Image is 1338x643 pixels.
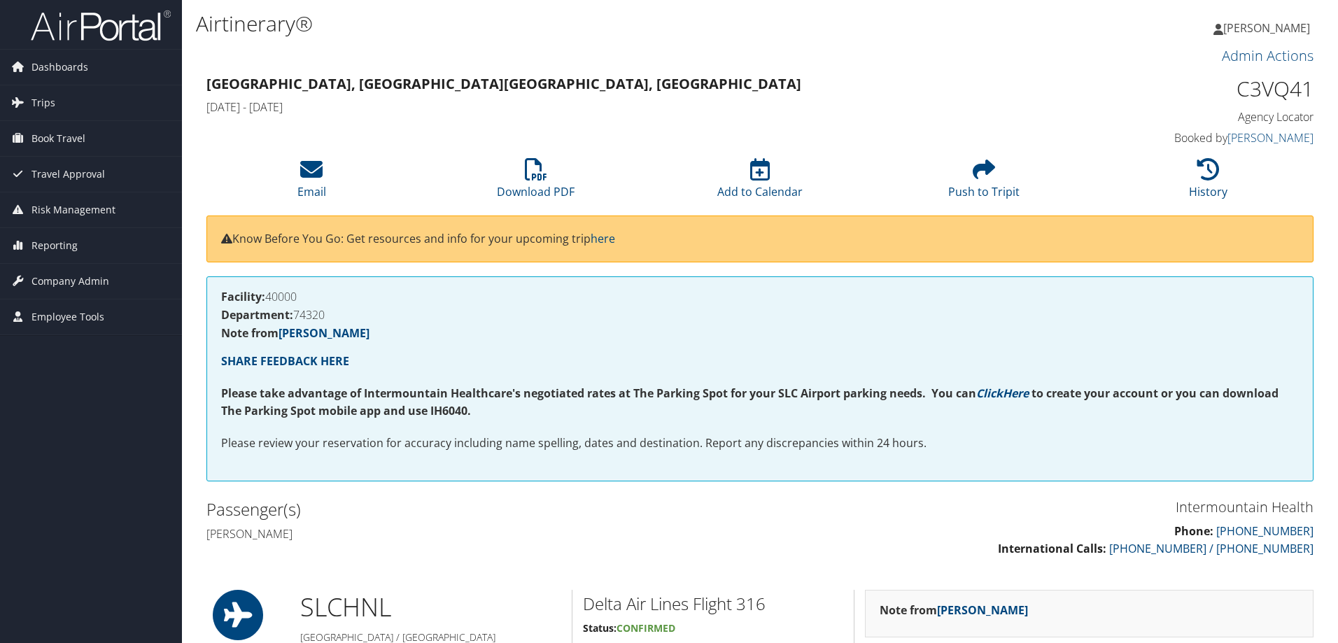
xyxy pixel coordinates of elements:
[937,602,1028,618] a: [PERSON_NAME]
[1052,109,1314,125] h4: Agency Locator
[1174,523,1213,539] strong: Phone:
[717,166,803,199] a: Add to Calendar
[617,621,675,635] span: Confirmed
[31,121,85,156] span: Book Travel
[221,353,349,369] a: SHARE FEEDBACK HERE
[880,602,1028,618] strong: Note from
[221,289,265,304] strong: Facility:
[497,166,575,199] a: Download PDF
[1109,541,1314,556] a: [PHONE_NUMBER] / [PHONE_NUMBER]
[591,231,615,246] a: here
[196,9,948,38] h1: Airtinerary®
[1216,523,1314,539] a: [PHONE_NUMBER]
[1189,166,1227,199] a: History
[1052,130,1314,146] h4: Booked by
[221,309,1299,320] h4: 74320
[31,50,88,85] span: Dashboards
[279,325,369,341] a: [PERSON_NAME]
[206,74,801,93] strong: [GEOGRAPHIC_DATA], [GEOGRAPHIC_DATA] [GEOGRAPHIC_DATA], [GEOGRAPHIC_DATA]
[297,166,326,199] a: Email
[31,192,115,227] span: Risk Management
[221,291,1299,302] h4: 40000
[948,166,1020,199] a: Push to Tripit
[583,592,843,616] h2: Delta Air Lines Flight 316
[31,228,78,263] span: Reporting
[976,386,1003,401] a: Click
[31,85,55,120] span: Trips
[770,497,1314,517] h3: Intermountain Health
[583,621,617,635] strong: Status:
[221,434,1299,453] p: Please review your reservation for accuracy including name spelling, dates and destination. Repor...
[206,526,749,542] h4: [PERSON_NAME]
[1223,20,1310,36] span: [PERSON_NAME]
[300,590,561,625] h1: SLC HNL
[221,307,293,323] strong: Department:
[1052,74,1314,104] h1: C3VQ41
[1222,46,1314,65] a: Admin Actions
[31,9,171,42] img: airportal-logo.png
[206,497,749,521] h2: Passenger(s)
[31,299,104,334] span: Employee Tools
[31,264,109,299] span: Company Admin
[221,325,369,341] strong: Note from
[1003,386,1029,401] a: Here
[221,230,1299,248] p: Know Before You Go: Get resources and info for your upcoming trip
[998,541,1106,556] strong: International Calls:
[221,386,976,401] strong: Please take advantage of Intermountain Healthcare's negotiated rates at The Parking Spot for your...
[206,99,1031,115] h4: [DATE] - [DATE]
[1227,130,1314,146] a: [PERSON_NAME]
[31,157,105,192] span: Travel Approval
[1213,7,1324,49] a: [PERSON_NAME]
